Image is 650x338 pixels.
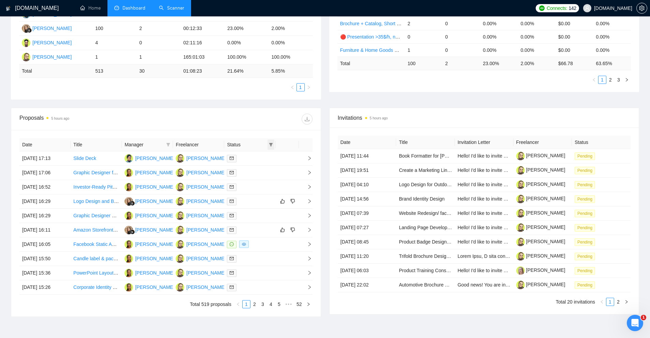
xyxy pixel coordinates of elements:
[230,242,234,246] span: message
[575,281,595,289] span: Pending
[176,269,184,277] img: AS
[19,166,71,180] td: [DATE] 17:06
[305,83,313,91] li: Next Page
[304,300,313,308] button: right
[176,255,226,261] a: AS[PERSON_NAME]
[606,298,614,306] a: 1
[73,284,161,290] a: Corporate Identity Design Expert Needed
[135,197,174,205] div: [PERSON_NAME]
[555,17,593,30] td: $0.00
[290,227,295,233] span: dislike
[71,151,122,166] td: Slide Deck
[242,300,250,308] li: 1
[71,166,122,180] td: Graphic Designer for Amazon/Ebay/Temu Ad Campaigns
[590,76,598,84] button: left
[575,267,595,275] span: Pending
[338,163,396,178] td: [DATE] 19:51
[125,212,174,218] a: D[PERSON_NAME]
[547,4,567,12] span: Connects:
[405,30,442,43] td: 0
[230,256,234,261] span: mail
[125,198,174,204] a: KY[PERSON_NAME]
[399,167,529,173] a: Create a Marketing Line Sheet for New Field Service Division
[607,76,614,84] a: 2
[135,240,174,248] div: [PERSON_NAME]
[267,300,275,308] li: 4
[230,199,234,203] span: mail
[22,40,72,45] a: JA[PERSON_NAME]
[73,227,162,233] a: Amazon Storefront Design Expert Needed
[516,224,565,230] a: [PERSON_NAME]
[516,181,565,187] a: [PERSON_NAME]
[186,269,226,277] div: [PERSON_NAME]
[516,281,525,289] img: c1ANJdDIEFa5DN5yolPp7_u0ZhHZCEfhnwVqSjyrCV9hqZg5SCKUb7hD_oUrqvcJOM
[176,227,226,232] a: AS[PERSON_NAME]
[280,199,285,204] span: like
[176,284,226,290] a: AS[PERSON_NAME]
[135,212,174,219] div: [PERSON_NAME]
[575,253,595,260] span: Pending
[125,284,174,290] a: D[PERSON_NAME]
[516,195,525,203] img: c1ANJdDIEFa5DN5yolPp7_u0ZhHZCEfhnwVqSjyrCV9hqZg5SCKUb7hD_oUrqvcJOM
[302,156,312,161] span: right
[275,300,283,308] li: 5
[516,152,525,160] img: c1ANJdDIEFa5DN5yolPp7_u0ZhHZCEfhnwVqSjyrCV9hqZg5SCKUb7hD_oUrqvcJOM
[176,212,226,218] a: AS[PERSON_NAME]
[176,168,184,177] img: AS
[338,149,396,163] td: [DATE] 11:44
[590,76,598,84] li: Previous Page
[176,240,184,249] img: AS
[575,152,595,160] span: Pending
[186,226,226,234] div: [PERSON_NAME]
[593,17,631,30] td: 0.00%
[575,181,595,189] span: Pending
[125,227,174,232] a: KY[PERSON_NAME]
[230,271,234,275] span: mail
[624,300,629,304] span: right
[125,240,133,249] img: D
[399,196,445,202] a: Brand Identity Design
[340,21,454,26] a: Brochure + Catalog, Short Prompt, >36$/h, no agency
[22,39,30,47] img: JA
[136,50,180,64] td: 1
[269,143,273,147] span: filter
[290,85,294,89] span: left
[269,50,313,64] td: 100.00%
[230,156,234,160] span: mail
[125,155,174,161] a: AO[PERSON_NAME]
[294,300,304,308] a: 52
[125,170,174,175] a: D[PERSON_NAME]
[92,36,136,50] td: 4
[186,240,226,248] div: [PERSON_NAME]
[135,255,174,262] div: [PERSON_NAME]
[176,254,184,263] img: AS
[443,57,480,70] td: 2
[176,184,226,189] a: AS[PERSON_NAME]
[73,199,164,204] a: Logo Design and Brand Materials Creation
[230,214,234,218] span: mail
[443,30,480,43] td: 0
[268,139,274,150] span: filter
[176,183,184,191] img: AS
[399,253,553,259] a: Trifold Brochure Design for Tech Manufacturing Company (Print + Digital)
[516,209,525,218] img: c1ANJdDIEFa5DN5yolPp7_u0ZhHZCEfhnwVqSjyrCV9hqZg5SCKUb7hD_oUrqvcJOM
[575,167,595,174] span: Pending
[572,136,631,149] th: Status
[125,283,133,292] img: D
[269,21,313,36] td: 2.00%
[518,43,555,57] td: 0.00%
[516,196,565,201] a: [PERSON_NAME]
[71,138,122,151] th: Title
[297,83,305,91] li: 1
[186,169,226,176] div: [PERSON_NAME]
[304,300,313,308] li: Next Page
[516,223,525,232] img: c1ANJdDIEFa5DN5yolPp7_u0ZhHZCEfhnwVqSjyrCV9hqZg5SCKUb7hD_oUrqvcJOM
[307,85,311,89] span: right
[227,141,266,148] span: Status
[585,6,590,11] span: user
[338,114,631,122] span: Invitations
[480,30,518,43] td: 0.00%
[480,17,518,30] td: 0.00%
[516,253,565,259] a: [PERSON_NAME]
[180,36,225,50] td: 02:11:16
